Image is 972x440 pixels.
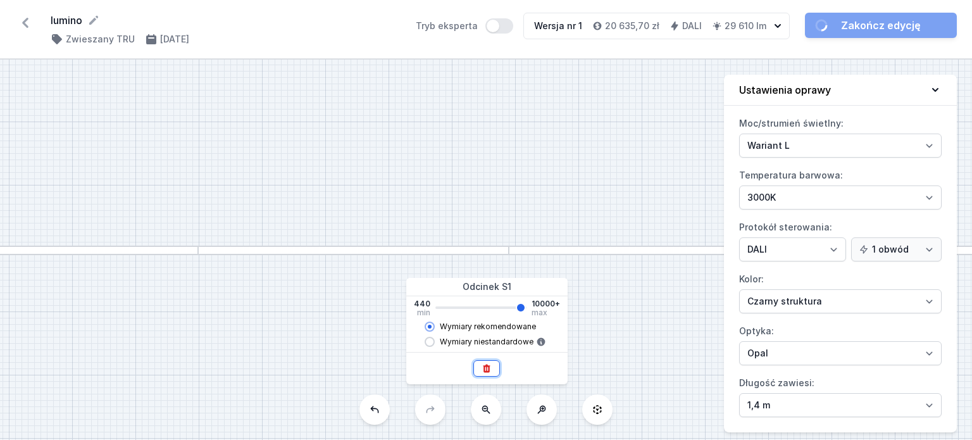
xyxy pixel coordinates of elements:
[739,269,942,313] label: Kolor:
[406,278,568,296] div: Odcinek S1
[739,113,942,158] label: Moc/strumień świetlny:
[440,337,533,347] span: Wymiary niestandardowe
[425,337,435,347] input: Wymiary niestandardowe
[440,322,536,332] span: Wymiary rekomendowane
[534,20,582,32] div: Wersja nr 1
[523,13,790,39] button: Wersja nr 120 635,70 złDALI29 610 lm
[739,289,942,313] select: Kolor:
[739,373,942,417] label: Długość zawiesi:
[739,134,942,158] select: Moc/strumień świetlny:
[87,14,100,27] button: Edytuj nazwę projektu
[851,237,942,261] select: Protokół sterowania:
[682,20,702,32] h4: DALI
[532,309,547,317] span: max
[739,185,942,210] select: Temperatura barwowa:
[532,299,560,309] span: 10000+
[416,18,513,34] label: Tryb eksperta
[739,341,942,365] select: Optyka:
[160,33,189,46] h4: [DATE]
[51,13,401,28] form: lumino
[417,309,430,317] span: min
[725,20,766,32] h4: 29 610 lm
[473,360,500,377] button: Usuń odcinek oprawy
[739,237,846,261] select: Protokół sterowania:
[739,393,942,417] select: Długość zawiesi:
[414,299,430,309] span: 440
[739,165,942,210] label: Temperatura barwowa:
[425,322,435,332] input: Wymiary rekomendowane
[485,18,513,34] button: Tryb eksperta
[739,321,942,365] label: Optyka:
[724,75,957,106] button: Ustawienia oprawy
[66,33,135,46] h4: Zwieszany TRU
[605,20,659,32] h4: 20 635,70 zł
[739,82,831,97] h4: Ustawienia oprawy
[739,217,942,261] label: Protokół sterowania:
